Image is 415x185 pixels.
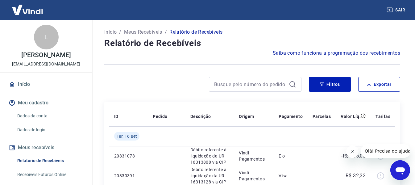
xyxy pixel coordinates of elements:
p: Parcelas [313,113,331,120]
h4: Relatório de Recebíveis [104,37,400,49]
a: Início [104,28,117,36]
button: Meus recebíveis [7,141,85,154]
p: Débito referente à liquidação da UR 16313128 via CIP [190,166,229,185]
p: 20831078 [114,153,143,159]
a: Recebíveis Futuros Online [15,168,85,181]
p: - [313,173,331,179]
p: [PERSON_NAME] [21,52,71,58]
p: 20830391 [114,173,143,179]
p: Descrição [190,113,211,120]
p: Pagamento [279,113,303,120]
p: -R$ 105,03 [341,152,366,160]
a: Dados da conta [15,110,85,122]
p: Vindi Pagamentos [239,170,269,182]
button: Sair [385,4,408,16]
p: Débito referente à liquidação da UR 16313808 via CIP [190,147,229,165]
button: Meu cadastro [7,96,85,110]
p: Elo [279,153,303,159]
a: Saiba como funciona a programação dos recebimentos [273,49,400,57]
span: Ter, 16 set [117,133,137,139]
a: Início [7,78,85,91]
a: Dados de login [15,124,85,136]
p: Valor Líq. [341,113,361,120]
a: Meus Recebíveis [124,28,162,36]
span: Olá! Precisa de ajuda? [4,4,52,9]
p: Visa [279,173,303,179]
p: - [313,153,331,159]
p: Pedido [153,113,167,120]
p: ID [114,113,118,120]
iframe: Mensagem da empresa [361,144,410,158]
p: -R$ 32,33 [344,172,366,179]
p: / [119,28,121,36]
a: Relatório de Recebíveis [15,154,85,167]
input: Busque pelo número do pedido [214,80,286,89]
iframe: Fechar mensagem [346,145,359,158]
button: Exportar [358,77,400,92]
div: L [34,25,59,49]
iframe: Botão para abrir a janela de mensagens [390,160,410,180]
p: [EMAIL_ADDRESS][DOMAIN_NAME] [12,61,80,67]
p: Vindi Pagamentos [239,150,269,162]
p: Relatório de Recebíveis [169,28,222,36]
p: / [165,28,167,36]
img: Vindi [7,0,48,19]
button: Filtros [309,77,351,92]
p: Origem [239,113,254,120]
p: Tarifas [376,113,390,120]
